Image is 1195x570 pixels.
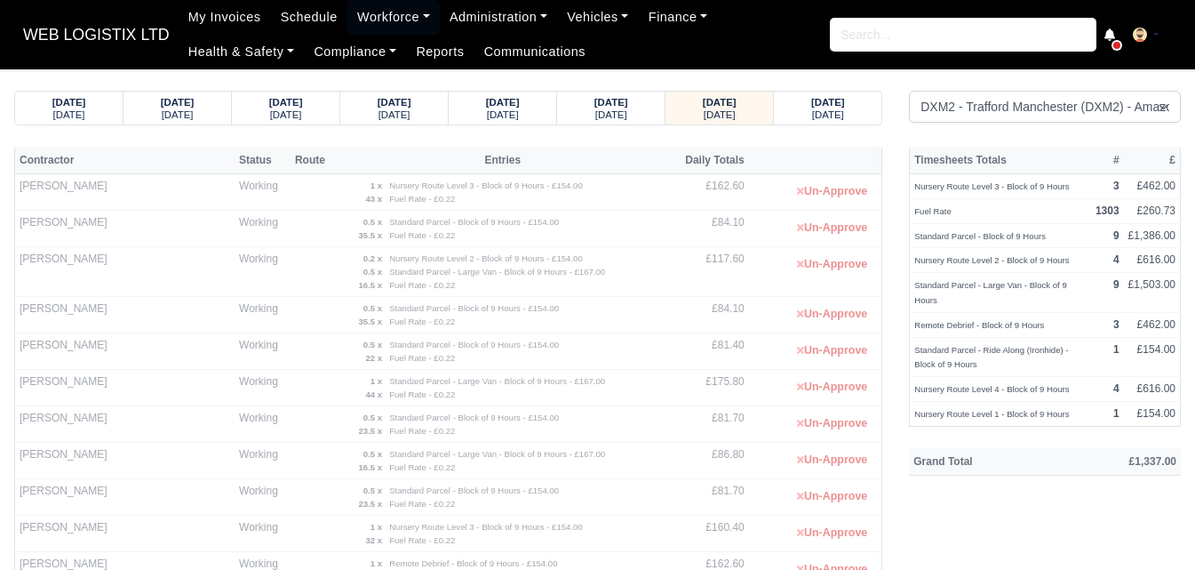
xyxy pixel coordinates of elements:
td: [PERSON_NAME] [15,297,235,333]
td: [PERSON_NAME] [15,370,235,406]
strong: 1 x [370,376,382,386]
strong: 4 [1113,253,1119,266]
small: Fuel Rate - £0.22 [389,317,455,326]
strong: 4 [1113,382,1119,395]
small: [DATE] [812,109,844,120]
small: [DATE] [53,109,85,120]
td: £160.40 [669,516,748,552]
strong: [DATE] [486,97,520,108]
small: Fuel Rate [914,206,952,216]
td: £175.80 [669,370,748,406]
small: Standard Parcel - Large Van - Block of 9 Hours - £167.00 [389,449,605,459]
small: Standard Parcel - Block of 9 Hours - £154.00 [389,217,559,227]
small: Standard Parcel - Ride Along (Ironhide) - Block of 9 Hours [914,345,1068,370]
td: £462.00 [1124,174,1181,199]
strong: 1 [1113,407,1119,420]
small: Standard Parcel - Large Van - Block of 9 Hours [914,280,1067,305]
td: £84.10 [669,297,748,333]
td: £616.00 [1124,377,1181,402]
th: Contractor [15,147,235,173]
strong: 23.5 x [358,426,382,436]
small: Remote Debrief - Block of 9 Hours - £154.00 [389,558,557,568]
th: # [1091,147,1124,173]
small: Standard Parcel - Block of 9 Hours - £154.00 [389,303,559,313]
td: [PERSON_NAME] [15,333,235,370]
small: [DATE] [595,109,627,120]
td: Working [235,247,291,297]
td: Working [235,443,291,479]
strong: 43 x [365,194,382,204]
td: Working [235,516,291,552]
strong: 0.5 x [363,217,382,227]
td: £260.73 [1124,198,1181,223]
strong: 35.5 x [358,230,382,240]
strong: 16.5 x [358,280,382,290]
strong: 35.5 x [358,317,382,326]
td: £616.00 [1124,248,1181,273]
small: Standard Parcel - Block of 9 Hours - £154.00 [389,340,559,349]
strong: 0.5 x [363,303,382,313]
td: Working [235,297,291,333]
th: Entries [336,147,669,173]
input: Search... [830,18,1096,52]
strong: 1 x [370,181,382,190]
td: Working [235,174,291,211]
strong: 23.5 x [358,499,382,509]
th: Grand Total [909,448,1057,475]
strong: 0.5 x [363,413,382,422]
td: £154.00 [1124,402,1181,427]
td: [PERSON_NAME] [15,247,235,297]
td: Working [235,211,291,247]
button: Un-Approve [787,374,877,400]
strong: 22 x [365,353,382,363]
th: Status [235,147,291,173]
small: Standard Parcel - Block of 9 Hours [914,231,1046,241]
td: £86.80 [669,443,748,479]
small: Remote Debrief - Block of 9 Hours [914,320,1044,330]
td: £81.70 [669,479,748,516]
span: WEB LOGISTIX LTD [14,17,179,52]
strong: [DATE] [269,97,303,108]
td: £154.00 [1124,337,1181,377]
small: Standard Parcel - Block of 9 Hours - £154.00 [389,486,559,495]
strong: [DATE] [378,97,411,108]
iframe: Chat Widget [1106,485,1195,570]
button: Un-Approve [787,447,877,473]
small: [DATE] [378,109,410,120]
th: Timesheets Totals [910,147,1091,173]
small: [DATE] [162,109,194,120]
small: Nursery Route Level 3 - Block of 9 Hours [914,181,1069,191]
small: Fuel Rate - £0.22 [389,462,455,472]
strong: 3 [1113,318,1119,331]
small: Nursery Route Level 3 - Block of 9 Hours - £154.00 [389,181,583,190]
small: Nursery Route Level 2 - Block of 9 Hours - £154.00 [389,253,583,263]
strong: 0.5 x [363,267,382,277]
button: Un-Approve [787,520,877,546]
small: Standard Parcel - Block of 9 Hours - £154.00 [389,413,559,422]
button: Un-Approve [787,215,877,241]
small: Nursery Route Level 2 - Block of 9 Hours [914,255,1069,265]
small: Standard Parcel - Large Van - Block of 9 Hours - £167.00 [389,267,605,277]
strong: 32 x [365,535,382,545]
button: Un-Approve [787,338,877,364]
strong: 44 x [365,389,382,399]
strong: [DATE] [811,97,845,108]
small: Fuel Rate - £0.22 [389,194,455,204]
small: Standard Parcel - Large Van - Block of 9 Hours - £167.00 [389,376,605,386]
small: Fuel Rate - £0.22 [389,499,455,509]
strong: 9 [1113,229,1119,242]
th: Daily Totals [669,147,748,173]
button: Un-Approve [787,484,877,510]
th: £ [1124,147,1181,173]
td: £1,503.00 [1124,273,1181,313]
small: Fuel Rate - £0.22 [389,230,455,240]
small: Fuel Rate - £0.22 [389,280,455,290]
th: £1,337.00 [1057,448,1181,475]
td: [PERSON_NAME] [15,174,235,211]
button: Un-Approve [787,301,877,327]
strong: 16.5 x [358,462,382,472]
small: [DATE] [704,109,736,120]
button: Un-Approve [787,411,877,437]
button: Un-Approve [787,252,877,277]
small: Nursery Route Level 3 - Block of 9 Hours - £154.00 [389,522,583,532]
